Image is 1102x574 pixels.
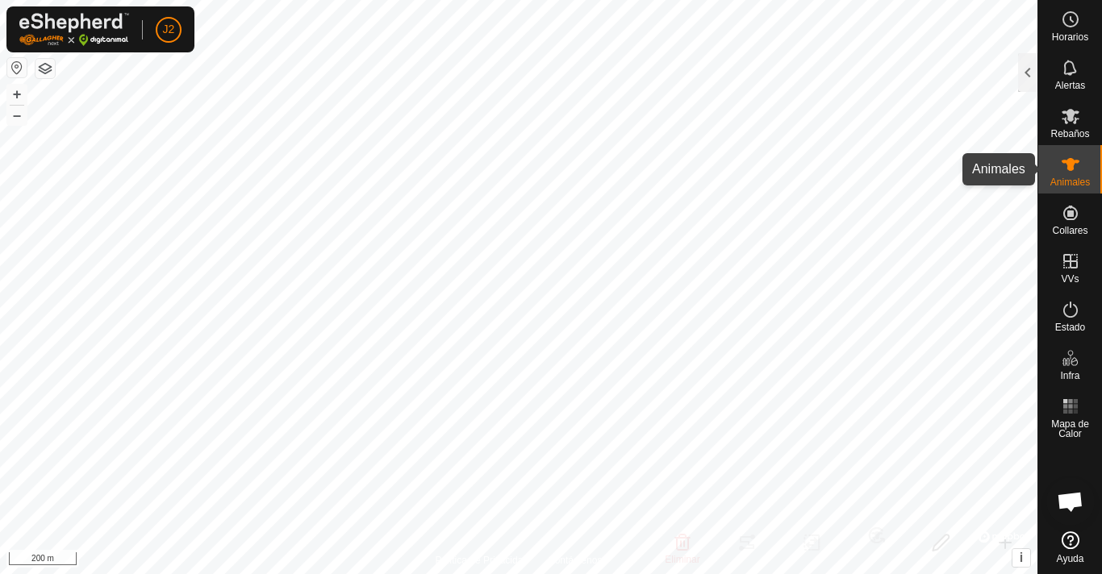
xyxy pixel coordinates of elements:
span: i [1020,551,1023,564]
span: J2 [163,21,175,38]
button: Restablecer Mapa [7,58,27,77]
img: Logo Gallagher [19,13,129,46]
span: Rebaños [1050,129,1089,139]
a: Obre el xat [1046,477,1095,526]
a: Contáctenos [548,553,602,568]
span: Infra [1060,371,1079,381]
span: Mapa de Calor [1042,419,1098,439]
span: Horarios [1052,32,1088,42]
span: Estado [1055,322,1085,332]
a: Política de Privacidad [436,553,528,568]
span: Collares [1052,226,1087,235]
span: Animales [1050,177,1090,187]
span: VVs [1061,274,1079,284]
button: Capas del Mapa [35,59,55,78]
span: Ayuda [1057,554,1084,564]
button: i [1012,549,1030,567]
button: – [7,106,27,125]
a: Ayuda [1038,525,1102,570]
span: Alertas [1055,81,1085,90]
button: + [7,85,27,104]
